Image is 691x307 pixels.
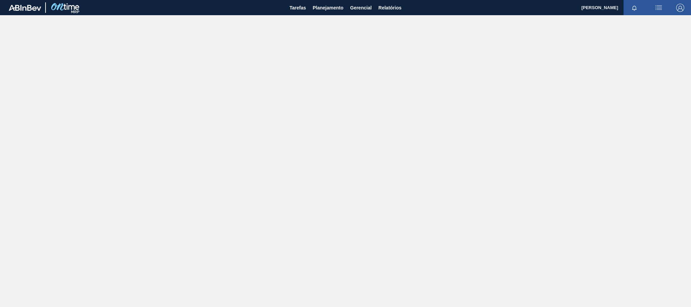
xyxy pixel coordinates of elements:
span: Tarefas [289,4,306,12]
span: Planejamento [313,4,343,12]
img: Logout [676,4,684,12]
span: Relatórios [378,4,401,12]
img: TNhmsLtSVTkK8tSr43FrP2fwEKptu5GPRR3wAAAABJRU5ErkJggg== [9,5,41,11]
span: Gerencial [350,4,372,12]
img: userActions [655,4,663,12]
button: Notificações [624,3,645,12]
